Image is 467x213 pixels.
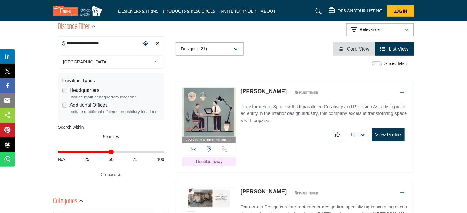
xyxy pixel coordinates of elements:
div: Include additional offices or subsidiary locations [70,109,160,115]
li: List View [375,42,414,56]
a: View List [380,46,408,51]
div: Choose your current location [141,37,150,50]
p: Michele Lawson [241,87,287,96]
a: Add To List [400,90,405,95]
span: Card View [347,46,370,51]
button: Like listing [331,129,344,141]
p: Susan Allen [241,188,287,196]
a: PRODUCTS & RESOURCES [163,8,215,13]
span: 50 [109,156,114,163]
span: 25 [84,156,89,163]
label: Additional Offices [70,101,108,109]
p: Relevance [360,27,380,33]
a: [PERSON_NAME] [241,188,287,195]
button: Follow [347,129,369,141]
a: Search [309,6,326,16]
div: DESIGN YOUR LISTING [329,7,383,15]
input: Search Location [58,37,141,49]
p: Transform Your Space with Unparalleled Creativity and Precision As a distinguished entity in the ... [241,103,407,124]
button: Log In [387,5,414,17]
label: Show Map [384,60,408,67]
span: N/A [58,156,65,163]
div: Search within: [58,124,164,131]
a: ASID Professional Practitioner [182,88,236,143]
button: View Profile [372,128,404,141]
h2: Distance Filter [58,21,90,32]
h5: DESIGN YOUR LISTING [338,8,383,13]
img: Site Logo [53,6,105,16]
a: Add To List [400,190,405,195]
span: List View [389,46,409,51]
span: 50 miles [103,134,119,139]
img: ASID Qualified Practitioners Badge Icon [293,189,320,197]
span: Log In [394,8,407,13]
div: Include main headquarters locations [70,94,160,100]
button: Relevance [346,23,414,36]
label: Headquarters [70,87,99,94]
h2: Categories [53,196,77,207]
a: View Card [338,46,369,51]
a: INVITE TO FINDER [220,8,256,13]
span: [GEOGRAPHIC_DATA] [63,58,151,66]
span: ASID Professional Practitioner [186,137,232,143]
span: 75 [133,156,138,163]
a: Collapse ▲ [58,172,164,178]
div: Location Types [62,77,160,85]
a: [PERSON_NAME] [241,88,287,94]
img: ASID Qualified Practitioners Badge Icon [293,89,320,97]
a: DESIGNERS & FIRMS [118,8,159,13]
a: ABOUT [261,8,276,13]
span: 100 [157,156,164,163]
li: Card View [333,42,375,56]
p: Designer (21) [181,46,207,52]
img: Michele Lawson [182,88,236,137]
a: Transform Your Space with Unparalleled Creativity and Precision As a distinguished entity in the ... [241,100,407,124]
span: 15 miles away [196,159,223,164]
button: Designer (21) [176,42,244,56]
div: Clear search location [153,37,163,50]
